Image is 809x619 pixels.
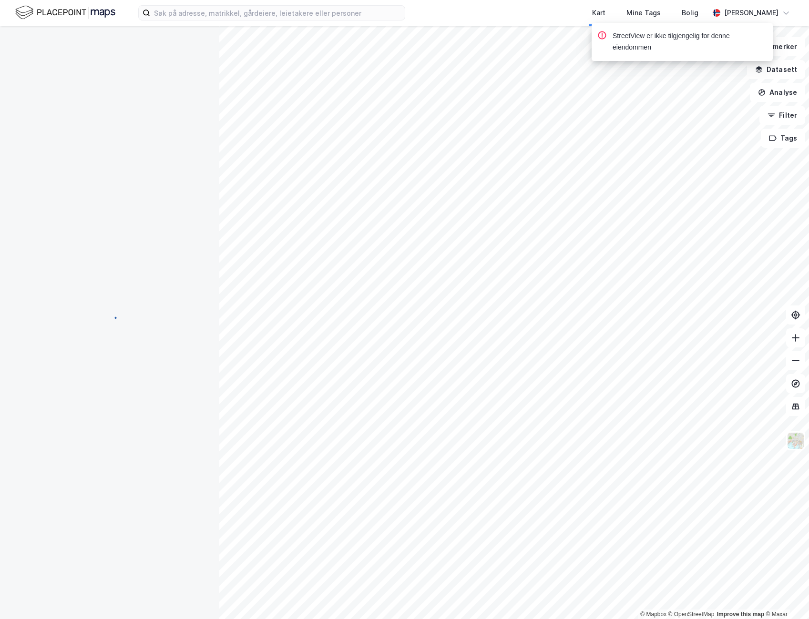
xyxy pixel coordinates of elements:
[750,83,805,102] button: Analyse
[724,7,778,19] div: [PERSON_NAME]
[761,573,809,619] iframe: Chat Widget
[787,432,805,450] img: Z
[15,4,115,21] img: logo.f888ab2527a4732fd821a326f86c7f29.svg
[640,611,666,618] a: Mapbox
[759,106,805,125] button: Filter
[592,7,605,19] div: Kart
[102,309,117,325] img: spinner.a6d8c91a73a9ac5275cf975e30b51cfb.svg
[717,611,764,618] a: Improve this map
[761,129,805,148] button: Tags
[747,60,805,79] button: Datasett
[682,7,698,19] div: Bolig
[626,7,661,19] div: Mine Tags
[613,30,765,53] div: StreetView er ikke tilgjengelig for denne eiendommen
[150,6,405,20] input: Søk på adresse, matrikkel, gårdeiere, leietakere eller personer
[761,573,809,619] div: Kontrollprogram for chat
[668,611,715,618] a: OpenStreetMap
